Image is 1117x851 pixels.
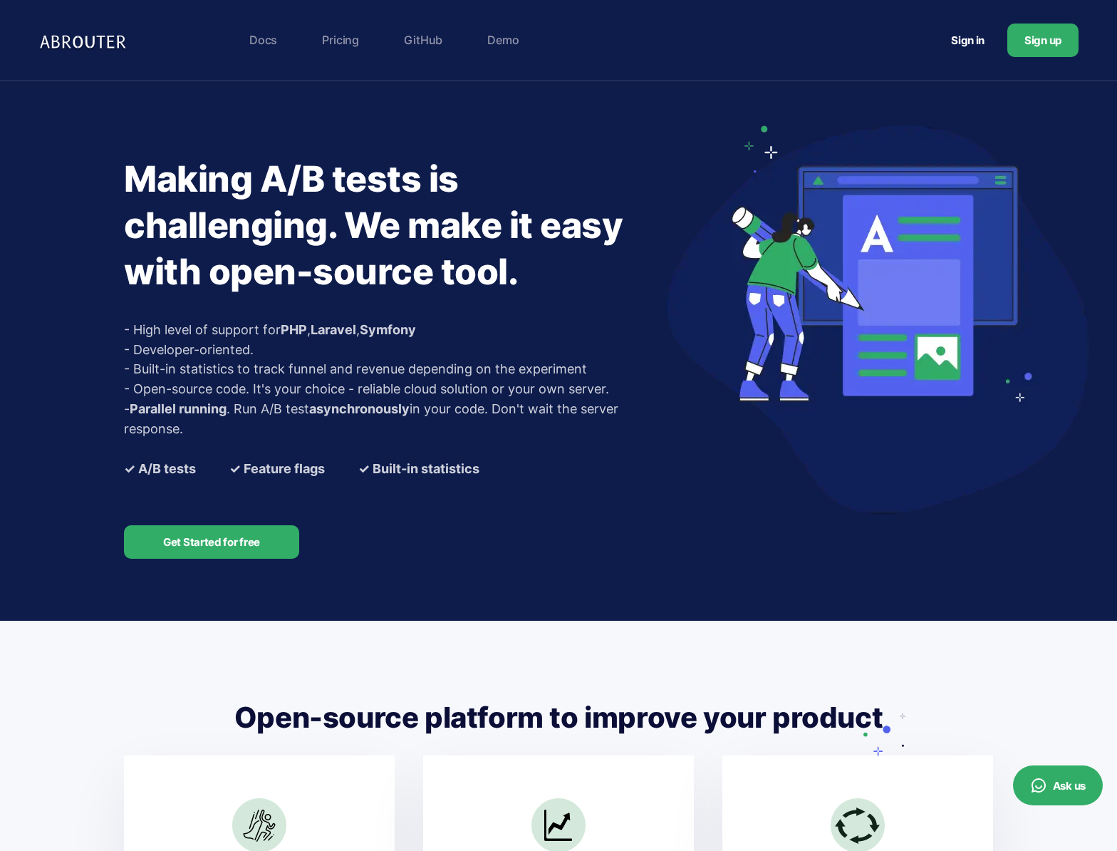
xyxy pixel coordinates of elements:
p: - Developer-oriented. [124,340,658,360]
p: - Built-in statistics to track funnel and revenue depending on the experiment [124,359,658,379]
p: - . Run A/B test in your code. Don't wait the server response. [124,399,658,439]
b: Parallel running [130,401,227,416]
button: Ask us [1013,765,1103,805]
a: Docs [242,26,284,54]
img: Logo [38,26,131,55]
h2: Open-source platform to improve your product [124,699,993,736]
p: - High level of support for , , [124,320,658,340]
a: GitHub [397,26,450,54]
a: Sign up [1007,24,1079,57]
a: Get Started for free [124,525,299,559]
a: PHP [281,322,307,337]
b: ✓ Built-in statistics [358,459,479,479]
p: - Open-source code. It's your choice - reliable cloud solution or your own server. [124,379,658,399]
a: Pricing [315,26,366,54]
a: Symfony [360,322,416,337]
a: Demo [480,26,526,54]
b: ✓ A/B tests [124,459,196,479]
b: ✓ Feature flags [229,459,325,479]
a: Sign in [934,27,1002,53]
a: Laravel [311,322,356,337]
b: asynchronously [309,401,410,416]
h1: Making A/B tests is challenging. We make it easy with open-source tool. [124,156,658,295]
